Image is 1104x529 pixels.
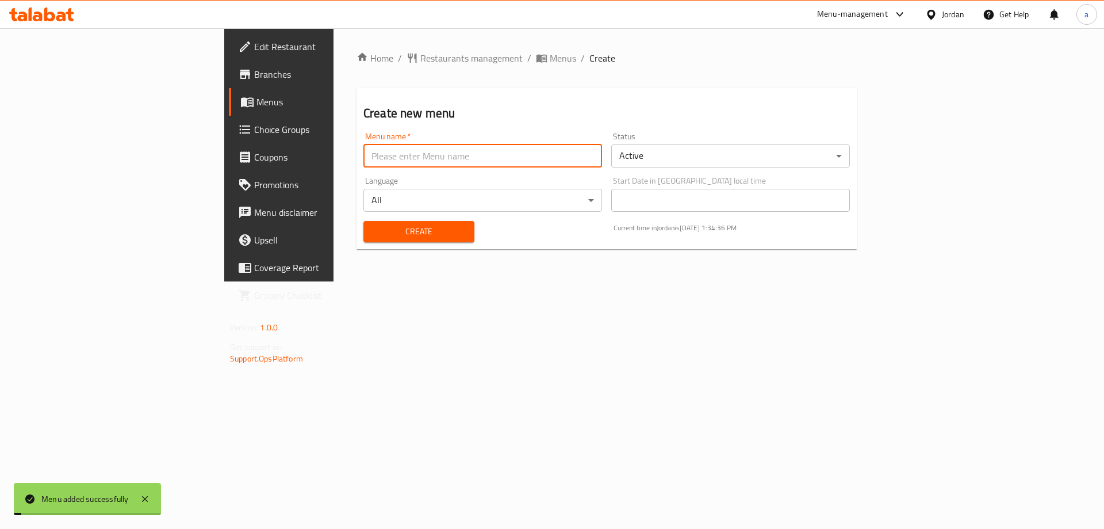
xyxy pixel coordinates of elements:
[363,221,474,242] button: Create
[942,8,964,21] div: Jordan
[527,51,531,65] li: /
[550,51,576,65] span: Menus
[1084,8,1088,21] span: a
[254,150,400,164] span: Coupons
[254,178,400,192] span: Promotions
[254,67,400,81] span: Branches
[356,51,857,65] nav: breadcrumb
[254,123,400,136] span: Choice Groups
[229,199,409,226] a: Menu disclaimer
[229,33,409,60] a: Edit Restaurant
[254,205,400,219] span: Menu disclaimer
[41,493,129,505] div: Menu added successfully
[254,233,400,247] span: Upsell
[407,51,523,65] a: Restaurants management
[373,224,465,239] span: Create
[230,320,258,335] span: Version:
[614,223,850,233] p: Current time in Jordan is [DATE] 1:34:36 PM
[229,254,409,281] a: Coverage Report
[817,7,888,21] div: Menu-management
[229,171,409,199] a: Promotions
[229,88,409,116] a: Menus
[536,51,576,65] a: Menus
[611,144,850,168] div: Active
[229,116,409,143] a: Choice Groups
[230,351,303,366] a: Support.OpsPlatform
[256,95,400,109] span: Menus
[260,320,278,335] span: 1.0.0
[589,51,615,65] span: Create
[581,51,585,65] li: /
[229,281,409,309] a: Grocery Checklist
[363,144,602,168] input: Please enter Menu name
[254,40,400,54] span: Edit Restaurant
[229,60,409,88] a: Branches
[254,288,400,302] span: Grocery Checklist
[254,261,400,275] span: Coverage Report
[230,340,283,355] span: Get support on:
[363,105,850,122] h2: Create new menu
[363,189,602,212] div: All
[420,51,523,65] span: Restaurants management
[229,143,409,171] a: Coupons
[229,226,409,254] a: Upsell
